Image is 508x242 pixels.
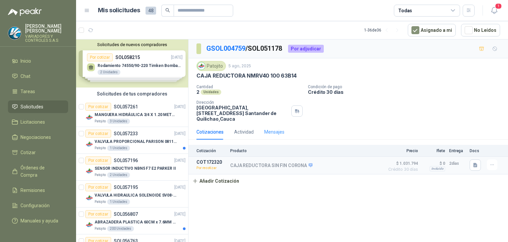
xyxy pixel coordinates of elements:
p: / SOL051178 [206,43,283,54]
p: COT172320 [196,159,226,165]
p: VARIADORES Y CONTROLES S.A.S [25,34,68,42]
a: Inicio [8,55,68,67]
img: Company Logo [198,62,205,70]
p: Patojito [95,119,106,124]
p: SOL057195 [114,185,138,190]
span: Chat [21,73,30,80]
div: 2 Unidades [107,172,130,178]
div: Patojito [196,61,226,71]
span: Negociaciones [21,134,51,141]
a: GSOL004759 [206,44,245,52]
span: Cotizar [21,149,36,156]
span: $ 1.031.794 [385,159,418,167]
p: SENSOR INDUCTIVO NBN5 F7 E2 PARKER II [95,165,176,172]
p: ABRAZADERA PLASTICA 60CM x 7.6MM ANCHA [95,219,177,225]
a: Órdenes de Compra [8,161,68,181]
a: Solicitudes [8,100,68,113]
img: Company Logo [85,167,93,175]
p: Producto [230,149,381,153]
div: Solicitudes de tus compradores [76,88,188,100]
p: [DATE] [174,131,186,137]
div: Cotizaciones [196,128,224,136]
p: MANGUERA HIDRÁULICA 3/4 X 1.20 METROS DE LONGITUD HR-HR-ACOPLADA [95,112,177,118]
a: Cotizar [8,146,68,159]
p: [DATE] [174,184,186,191]
p: $ 0 [422,159,445,167]
div: Por cotizar [85,103,111,111]
div: 1 Unidades [107,146,130,151]
p: Patojito [95,199,106,205]
a: Por cotizarSOL057233[DATE] Company LogoVALVULA PROPORCIONAL PARISON 0811404612 / 4WRPEH6C4 REXROT... [76,127,188,154]
p: Docs [470,149,483,153]
span: Órdenes de Compra [21,164,62,179]
p: 2 [196,89,199,95]
p: Patojito [95,146,106,151]
p: 2 días [449,159,466,167]
p: SOL057196 [114,158,138,163]
span: Configuración [21,202,50,209]
div: 1 - 36 de 36 [364,25,402,35]
span: 48 [146,7,156,15]
a: Por cotizarSOL056807[DATE] Company LogoABRAZADERA PLASTICA 60CM x 7.6MM ANCHAPatojito200 Unidades [76,208,188,234]
span: Licitaciones [21,118,45,126]
img: Company Logo [85,113,93,121]
p: CAJA REDUCTORA SIN FIN CORONA [230,163,313,169]
div: Solicitudes de nuevos compradoresPor cotizarSOL058215[DATE] Rodamiento 74550/90-220 Timken BombaV... [76,39,188,88]
p: Dirección [196,100,289,105]
p: Por recotizar [196,165,226,171]
a: Por cotizarSOL057195[DATE] Company LogoVALVULA HIDRAULICA SOLENOIDE SV08-20 REF : SV08-3B-N-24DC-... [76,181,188,208]
button: No Leídos [461,24,500,36]
span: Solicitudes [21,103,43,110]
p: SOL056807 [114,212,138,216]
p: Cotización [196,149,226,153]
span: 1 [495,3,502,9]
a: Manuales y ayuda [8,214,68,227]
div: 200 Unidades [107,226,134,231]
p: Condición de pago [308,85,505,89]
span: Crédito 30 días [385,167,418,171]
img: Company Logo [85,140,93,148]
a: Por cotizarSOL057196[DATE] Company LogoSENSOR INDUCTIVO NBN5 F7 E2 PARKER IIPatojito2 Unidades [76,154,188,181]
div: Por cotizar [85,183,111,191]
p: 5 ago, 2025 [229,63,251,69]
h1: Mis solicitudes [98,6,140,15]
span: search [165,8,170,13]
img: Company Logo [85,194,93,202]
p: Precio [385,149,418,153]
img: Company Logo [85,221,93,229]
p: [PERSON_NAME] [PERSON_NAME] [25,24,68,33]
span: Tareas [21,88,35,95]
p: Flete [422,149,445,153]
p: Cantidad [196,85,303,89]
span: Inicio [21,57,31,65]
p: SOL057261 [114,104,138,109]
div: Actividad [234,128,254,136]
div: Unidades [201,90,221,95]
div: Por cotizar [85,210,111,218]
p: Patojito [95,172,106,178]
span: Manuales y ayuda [21,217,58,224]
span: Remisiones [21,187,45,194]
p: CAJA REDUCTORA NMRV40 100 63B14 [196,72,296,79]
button: 1 [488,5,500,17]
div: 1 Unidades [107,199,130,205]
a: Negociaciones [8,131,68,144]
p: Patojito [95,226,106,231]
div: 3 Unidades [107,119,130,124]
div: Por cotizar [85,156,111,164]
p: VALVULA HIDRAULICA SOLENOIDE SV08-20 REF : SV08-3B-N-24DC-DG NORMALMENTE CERRADA [95,192,177,199]
button: Añadir Cotización [189,174,243,188]
div: Incluido [430,166,445,171]
a: Tareas [8,85,68,98]
a: Configuración [8,199,68,212]
a: Remisiones [8,184,68,197]
p: [DATE] [174,211,186,217]
div: Todas [398,7,412,14]
a: Licitaciones [8,116,68,128]
button: Asignado a mi [408,24,456,36]
p: [GEOGRAPHIC_DATA], [STREET_ADDRESS] Santander de Quilichao , Cauca [196,105,289,122]
div: Por cotizar [85,130,111,138]
a: Chat [8,70,68,83]
img: Logo peakr [8,8,42,16]
p: VALVULA PROPORCIONAL PARISON 0811404612 / 4WRPEH6C4 REXROTH [95,139,177,145]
